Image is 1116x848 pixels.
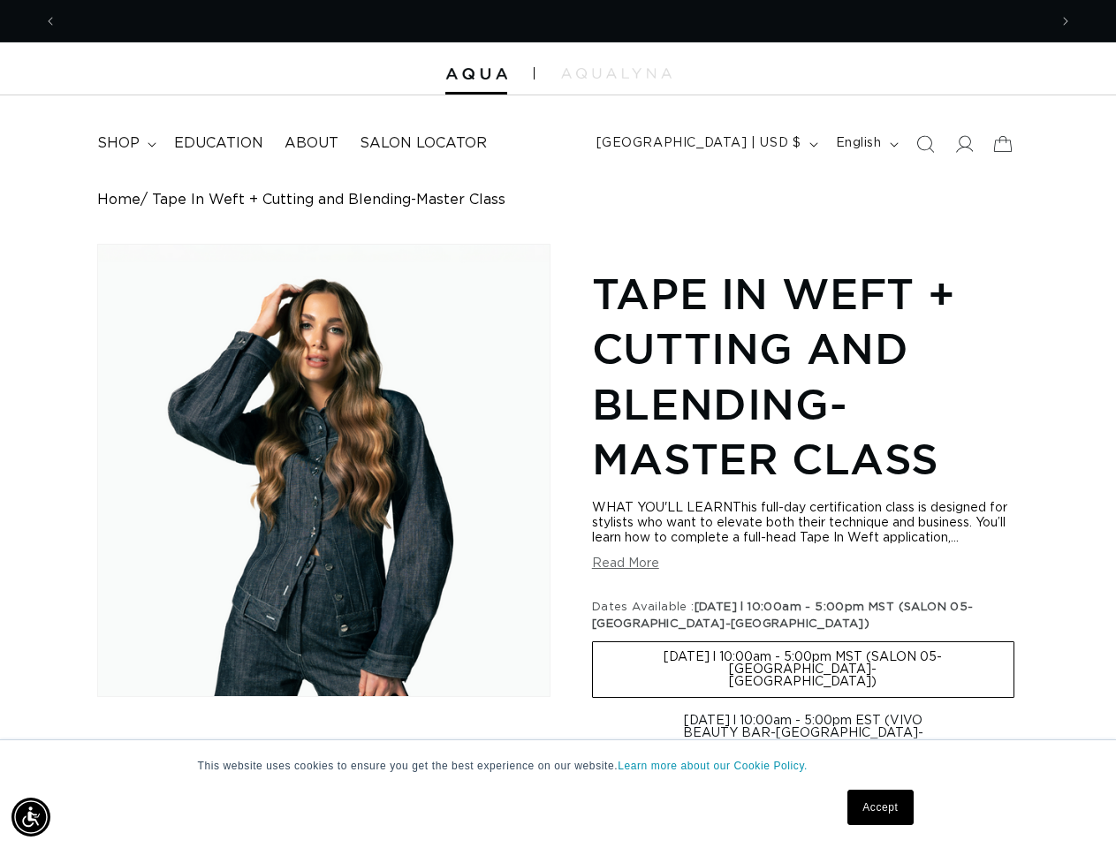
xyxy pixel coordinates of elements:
[592,266,1019,487] h1: Tape In Weft + Cutting and Blending-Master Class
[561,68,672,79] img: aqualyna.com
[906,125,945,163] summary: Search
[285,134,338,153] span: About
[31,4,70,38] button: Previous announcement
[586,127,825,161] button: [GEOGRAPHIC_DATA] | USD $
[445,68,507,80] img: Aqua Hair Extensions
[592,641,1014,698] label: [DATE] l 10:00am - 5:00pm MST (SALON 05-[GEOGRAPHIC_DATA]-[GEOGRAPHIC_DATA])
[592,501,1019,546] div: WHAT YOU'LL LEARNThis full-day certification class is designed for stylists who want to elevate b...
[592,602,974,631] span: [DATE] l 10:00am - 5:00pm MST (SALON 05-[GEOGRAPHIC_DATA]-[GEOGRAPHIC_DATA])
[198,758,919,774] p: This website uses cookies to ensure you get the best experience on our website.
[11,798,50,837] div: Accessibility Menu
[360,134,487,153] span: Salon Locator
[1046,4,1085,38] button: Next announcement
[592,599,1019,633] legend: Dates Available :
[274,124,349,163] a: About
[163,124,274,163] a: Education
[618,760,808,772] a: Learn more about our Cookie Policy.
[1028,763,1116,848] iframe: Chat Widget
[97,244,550,697] media-gallery: Gallery Viewer
[152,192,505,208] span: Tape In Weft + Cutting and Blending-Master Class
[97,192,1018,208] nav: breadcrumbs
[596,134,801,153] span: [GEOGRAPHIC_DATA] | USD $
[847,790,913,825] a: Accept
[592,556,659,572] button: Read More
[825,127,906,161] button: English
[349,124,497,163] a: Salon Locator
[174,134,263,153] span: Education
[87,124,163,163] summary: shop
[592,706,1014,761] label: [DATE] l 10:00am - 5:00pm EST (VIVO BEAUTY BAR-[GEOGRAPHIC_DATA]-[GEOGRAPHIC_DATA])
[97,192,140,208] a: Home
[836,134,882,153] span: English
[97,134,140,153] span: shop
